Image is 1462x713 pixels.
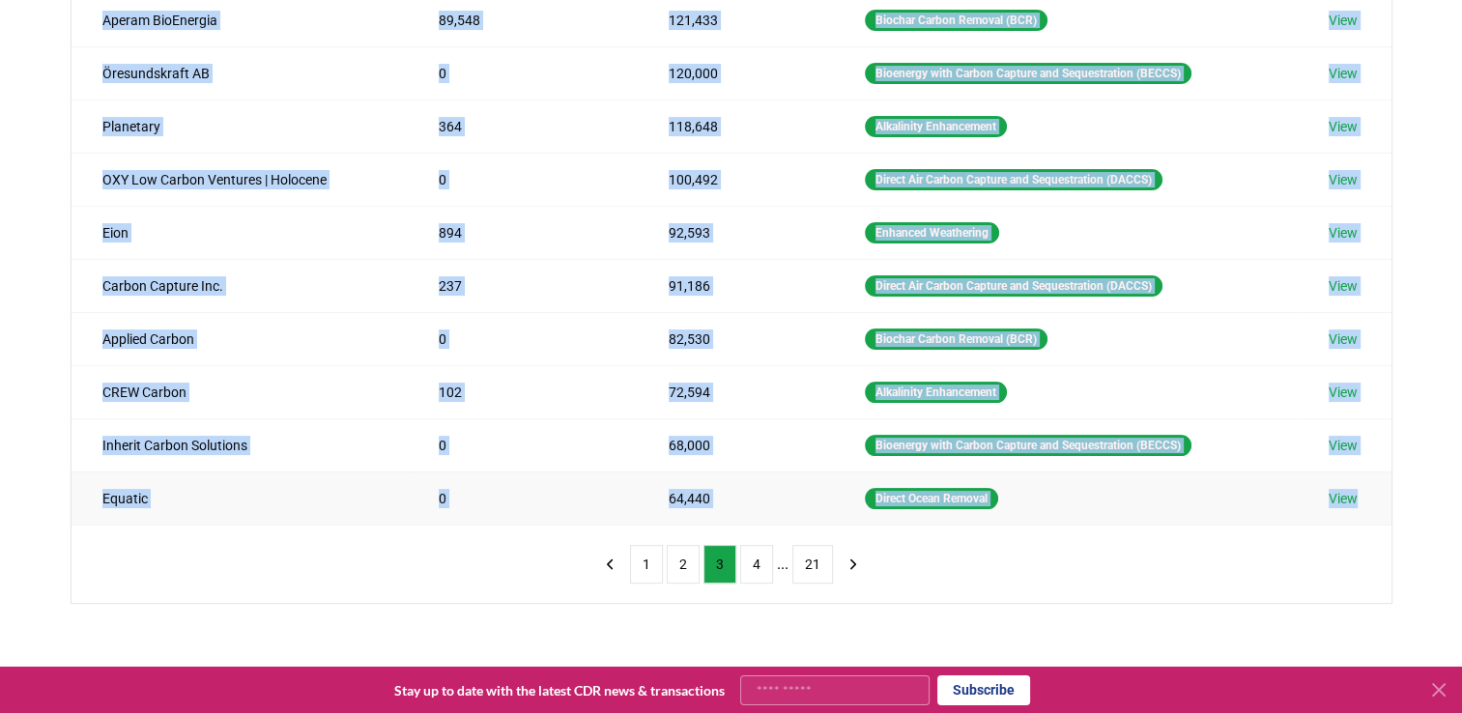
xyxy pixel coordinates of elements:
a: View [1329,276,1358,296]
td: 237 [408,259,639,312]
td: 0 [408,312,639,365]
td: Carbon Capture Inc. [72,259,408,312]
td: 0 [408,153,639,206]
div: Direct Air Carbon Capture and Sequestration (DACCS) [865,169,1162,190]
button: 1 [630,545,663,584]
td: Inherit Carbon Solutions [72,418,408,471]
div: Alkalinity Enhancement [865,116,1007,137]
td: 91,186 [638,259,834,312]
button: next page [837,545,870,584]
div: Enhanced Weathering [865,222,999,243]
td: 0 [408,471,639,525]
td: Applied Carbon [72,312,408,365]
td: 0 [408,46,639,100]
td: Planetary [72,100,408,153]
a: View [1329,64,1358,83]
td: Equatic [72,471,408,525]
div: Bioenergy with Carbon Capture and Sequestration (BECCS) [865,435,1191,456]
button: 2 [667,545,700,584]
td: Eion [72,206,408,259]
td: 92,593 [638,206,834,259]
td: 64,440 [638,471,834,525]
a: View [1329,170,1358,189]
td: 100,492 [638,153,834,206]
div: Bioenergy with Carbon Capture and Sequestration (BECCS) [865,63,1191,84]
a: View [1329,223,1358,242]
a: View [1329,436,1358,455]
td: CREW Carbon [72,365,408,418]
a: View [1329,329,1358,349]
td: 364 [408,100,639,153]
td: OXY Low Carbon Ventures | Holocene [72,153,408,206]
div: Biochar Carbon Removal (BCR) [865,10,1047,31]
a: View [1329,489,1358,508]
a: View [1329,117,1358,136]
div: Alkalinity Enhancement [865,382,1007,403]
td: 894 [408,206,639,259]
div: Biochar Carbon Removal (BCR) [865,328,1047,350]
button: 21 [792,545,833,584]
td: 68,000 [638,418,834,471]
td: 102 [408,365,639,418]
button: 3 [703,545,736,584]
td: Öresundskraft AB [72,46,408,100]
td: 118,648 [638,100,834,153]
li: ... [777,553,788,576]
button: previous page [593,545,626,584]
div: Direct Ocean Removal [865,488,998,509]
button: 4 [740,545,773,584]
td: 72,594 [638,365,834,418]
td: 120,000 [638,46,834,100]
td: 82,530 [638,312,834,365]
div: Direct Air Carbon Capture and Sequestration (DACCS) [865,275,1162,297]
a: View [1329,11,1358,30]
td: 0 [408,418,639,471]
a: View [1329,383,1358,402]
